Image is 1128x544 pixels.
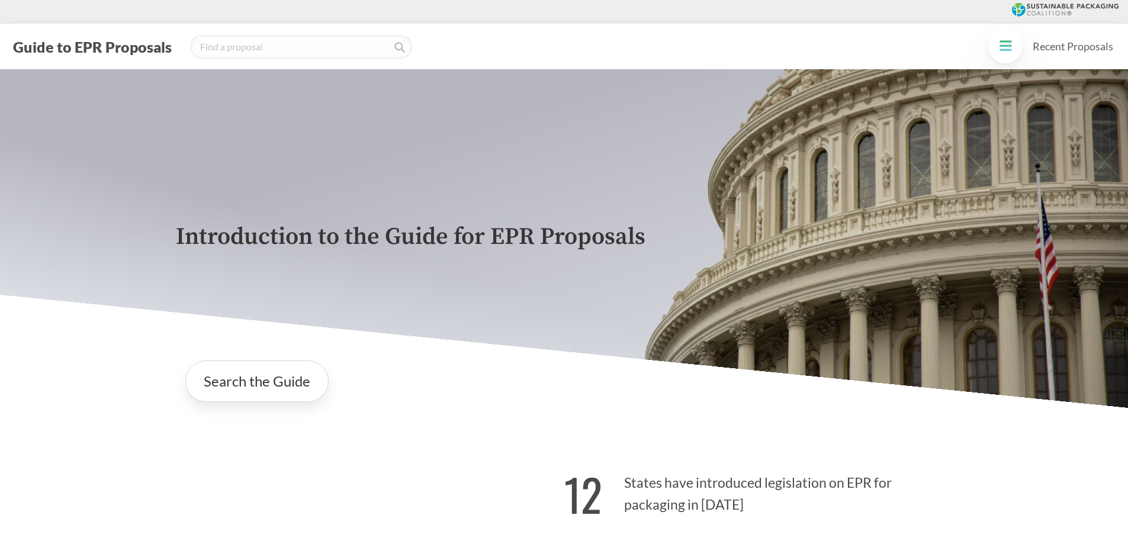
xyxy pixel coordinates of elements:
[176,224,953,250] p: Introduction to the Guide for EPR Proposals
[1027,33,1119,60] a: Recent Proposals
[185,360,329,402] a: Search the Guide
[190,35,412,59] input: Find a proposal
[564,461,602,527] strong: 12
[564,454,953,527] p: States have introduced legislation on EPR for packaging in [DATE]
[9,37,175,56] button: Guide to EPR Proposals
